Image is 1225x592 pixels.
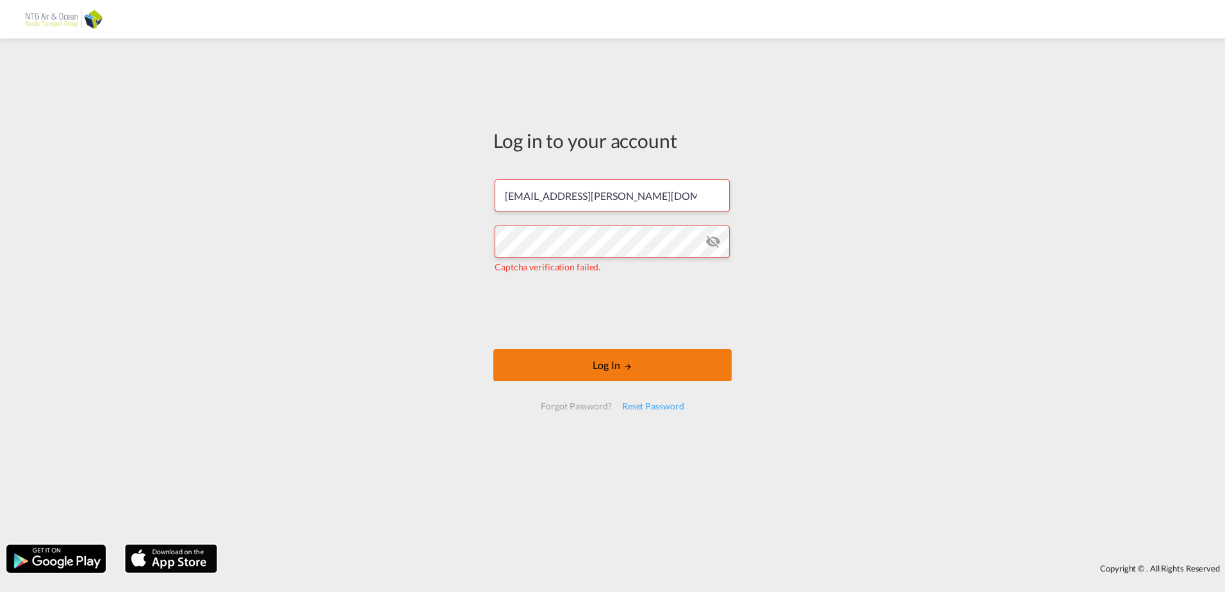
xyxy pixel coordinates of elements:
[515,286,710,336] iframe: reCAPTCHA
[536,395,616,418] div: Forgot Password?
[705,234,721,249] md-icon: icon-eye-off
[5,543,107,574] img: google.png
[493,349,732,381] button: LOGIN
[493,127,732,154] div: Log in to your account
[224,557,1225,579] div: Copyright © . All Rights Reserved
[495,261,600,272] span: Captcha verification failed.
[617,395,689,418] div: Reset Password
[495,179,730,211] input: Enter email/phone number
[19,5,106,34] img: 24501a20ab7611ecb8bce1a71c18ae17.png
[124,543,218,574] img: apple.png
